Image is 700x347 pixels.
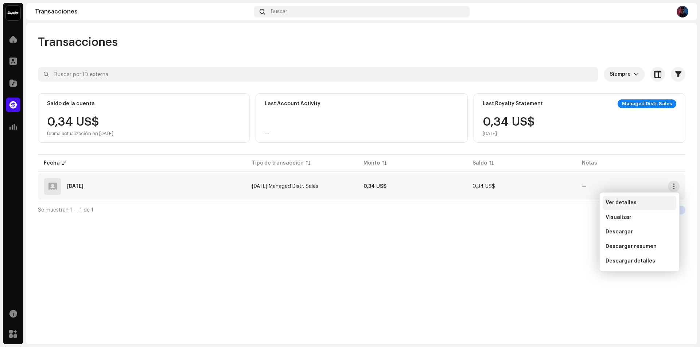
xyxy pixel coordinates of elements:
[606,244,657,249] span: Descargar resumen
[271,9,287,15] span: Buscar
[38,35,118,50] span: Transacciones
[472,184,495,189] span: 0,34 US$
[483,101,543,107] div: Last Royalty Statement
[265,101,320,107] div: Last Account Activity
[252,159,304,167] div: Tipo de transacción
[582,184,587,189] re-a-table-badge: —
[252,184,318,189] span: oct 2025 Managed Distr. Sales
[483,131,535,137] div: [DATE]
[677,6,688,17] img: 52e7997f-363e-4953-80c8-0a8c45258e9a
[38,208,93,213] span: Se muestran 1 — 1 de 1
[606,214,631,220] span: Visualizar
[610,67,634,82] span: Siempre
[363,159,380,167] div: Monto
[265,131,269,137] div: —
[606,258,655,264] span: Descargar detalles
[47,101,95,107] div: Saldo de la cuenta
[606,229,633,235] span: Descargar
[6,6,20,20] img: 10370c6a-d0e2-4592-b8a2-38f444b0ca44
[67,184,83,189] div: 8 oct 2025
[363,184,386,189] strong: 0,34 US$
[47,131,113,137] div: Última actualización en [DATE]
[618,99,676,108] div: Managed Distr. Sales
[472,159,487,167] div: Saldo
[38,67,598,82] input: Buscar por ID externa
[44,159,60,167] div: Fecha
[634,67,639,82] div: dropdown trigger
[35,9,251,15] div: Transacciones
[606,200,637,206] span: Ver detalles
